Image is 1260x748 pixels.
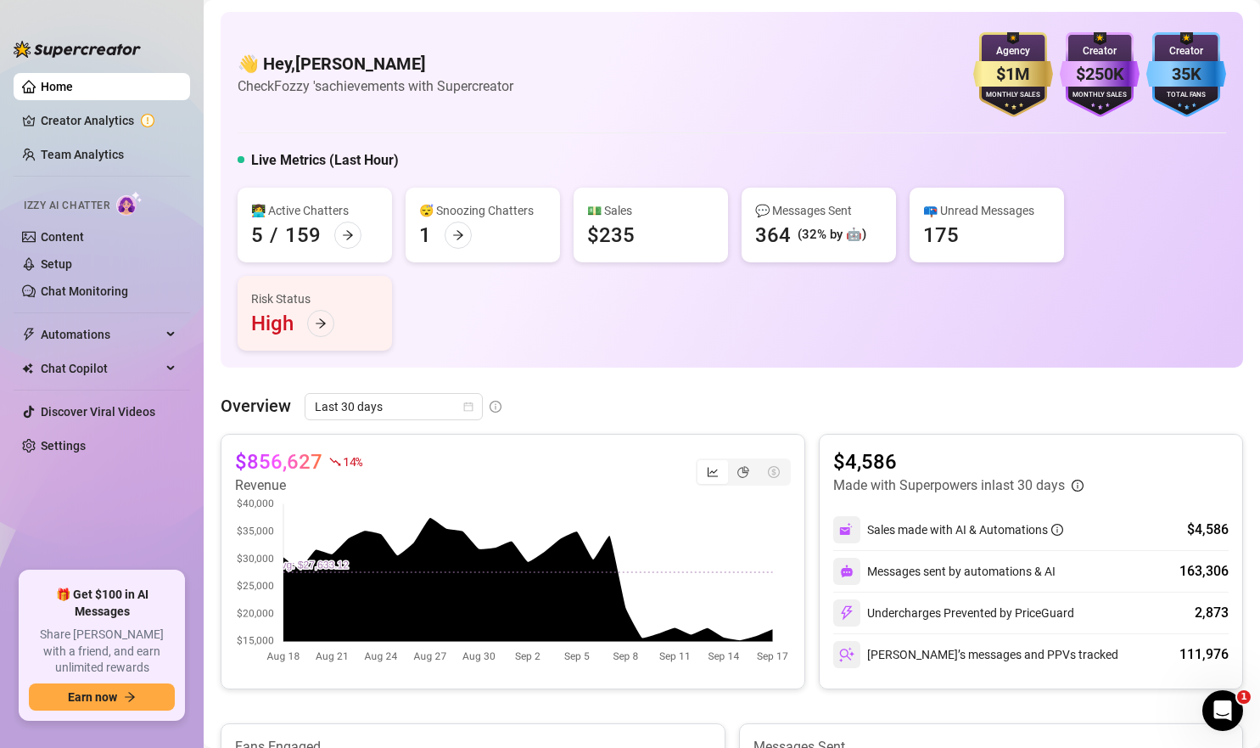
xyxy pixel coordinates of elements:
[251,201,378,220] div: 👩‍💻 Active Chatters
[1146,43,1226,59] div: Creator
[1187,520,1229,540] div: $4,586
[1146,90,1226,101] div: Total Fans
[839,647,854,662] img: svg%3e
[923,222,959,249] div: 175
[1179,644,1229,665] div: 111,976
[235,448,322,475] article: $856,627
[238,52,513,76] h4: 👋 Hey, [PERSON_NAME]
[839,605,854,621] img: svg%3e
[1051,524,1063,536] span: info-circle
[41,439,86,453] a: Settings
[41,355,161,382] span: Chat Copilot
[973,43,1053,59] div: Agency
[463,402,473,412] span: calendar
[1202,690,1243,731] iframe: Intercom live chat
[419,201,546,220] div: 😴 Snoozing Chatters
[251,290,378,308] div: Risk Status
[1060,61,1140,87] div: $250K
[1237,690,1251,704] span: 1
[839,522,854,537] img: svg%3e
[587,201,714,220] div: 💵 Sales
[737,466,749,478] span: pie-chart
[833,641,1118,668] div: [PERSON_NAME]’s messages and PPVs tracked
[285,222,321,249] div: 159
[867,520,1063,539] div: Sales made with AI & Automations
[833,475,1065,496] article: Made with Superpowers in last 30 days
[833,448,1084,475] article: $4,586
[587,222,635,249] div: $235
[29,587,175,620] span: 🎁 Get $100 in AI Messages
[707,466,719,478] span: line-chart
[41,107,176,134] a: Creator Analytics exclamation-circle
[22,363,33,374] img: Chat Copilot
[833,599,1074,627] div: Undercharges Prevented by PriceGuard
[41,321,161,348] span: Automations
[22,328,36,341] span: thunderbolt
[840,565,854,578] img: svg%3e
[235,475,362,496] article: Revenue
[251,150,399,171] h5: Live Metrics (Last Hour)
[315,318,327,329] span: arrow-right
[315,394,473,419] span: Last 30 days
[798,225,866,245] div: (32% by 🤖)
[923,201,1050,220] div: 📪 Unread Messages
[1195,603,1229,623] div: 2,873
[833,558,1056,585] div: Messages sent by automations & AI
[41,230,84,244] a: Content
[29,627,175,677] span: Share [PERSON_NAME] with a friend, and earn unlimited rewards
[973,61,1053,87] div: $1M
[41,405,155,419] a: Discover Viral Videos
[490,401,501,413] span: info-circle
[238,76,513,97] article: Check Fozzy 's achievements with Supercreator
[1146,61,1226,87] div: 35K
[68,690,117,704] span: Earn now
[329,456,341,468] span: fall
[755,222,791,249] div: 364
[755,201,882,220] div: 💬 Messages Sent
[1060,90,1140,101] div: Monthly Sales
[696,458,791,486] div: segmented control
[29,683,175,711] button: Earn nowarrow-right
[1060,43,1140,59] div: Creator
[41,257,72,271] a: Setup
[116,191,143,216] img: AI Chatter
[41,284,128,298] a: Chat Monitoring
[1146,32,1226,117] img: blue-badge-DgoSNQY1.svg
[251,222,263,249] div: 5
[768,466,780,478] span: dollar-circle
[1060,32,1140,117] img: purple-badge-B9DA21FR.svg
[221,393,291,419] article: Overview
[41,80,73,93] a: Home
[419,222,431,249] div: 1
[24,198,109,214] span: Izzy AI Chatter
[342,229,354,241] span: arrow-right
[973,32,1053,117] img: gold-badge-CigiZidd.svg
[41,148,124,161] a: Team Analytics
[124,691,136,703] span: arrow-right
[452,229,464,241] span: arrow-right
[1179,561,1229,582] div: 163,306
[14,41,141,58] img: logo-BBDzfeDw.svg
[1072,480,1084,492] span: info-circle
[343,453,362,470] span: 14 %
[973,90,1053,101] div: Monthly Sales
